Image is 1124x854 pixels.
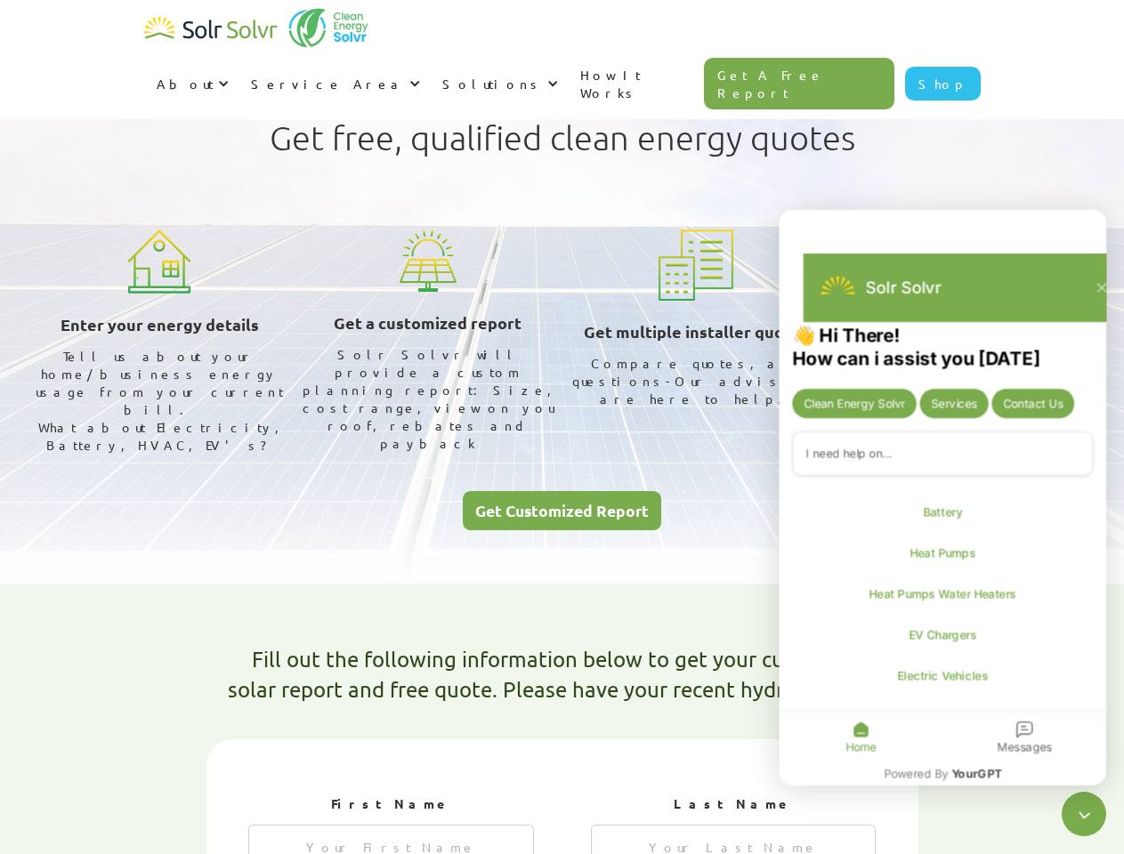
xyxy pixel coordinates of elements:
[475,503,649,519] div: Get Customized Report
[792,699,1093,734] a: Open link Photovoltaic Shingles
[430,57,568,110] div: Solutions
[144,57,239,110] div: About
[942,712,1106,762] div: Open Messages tab
[704,58,894,109] a: Get A Free Report
[792,536,1093,570] a: Open link Heat Pumps
[779,712,942,762] div: Open Home tab
[334,310,522,336] h3: Get a customized report
[61,311,259,338] h3: Enter your energy details
[951,767,1001,781] span: YourGPT
[570,354,824,407] div: Compare quotes, ask questions-Our advisors are here to help.
[33,347,287,454] div: Tell us about your home/business energy usage from your current bill. What about Electricity, Bat...
[991,389,1074,418] div: Send Contact Us
[920,389,989,418] div: Send Tell me more about your services
[228,644,897,704] h1: Fill out the following information below to get your customized solar report and free quote. Plea...
[239,57,430,110] div: Service Area
[442,75,543,93] div: Solutions
[792,324,1093,369] div: 👋 Hi There! How can i assist you [DATE]
[591,795,877,813] h2: Last Name
[270,118,855,157] h1: Get free, qualified clean energy quotes
[463,491,661,531] a: Get Customized Report
[884,766,1001,782] a: powered by YourGPT
[568,48,705,119] a: How It Works
[1062,792,1106,836] button: Close chatbot widget
[884,767,949,781] span: Powered By
[792,389,917,418] div: Send Tell me more about clean energy
[792,617,1093,652] a: Open link EV Chargers
[792,576,1093,611] a: Open link Heat Pumps Water Heaters
[866,276,942,299] div: Solr Solvr
[905,67,981,101] a: Shop
[584,318,809,345] h3: Get multiple installer quotes
[792,658,1093,693] a: Open link Electric Vehicles
[251,75,405,93] div: Service Area
[779,210,1106,786] div: Chatbot is open
[792,495,1093,530] a: Open link Battery
[845,738,877,754] div: Home
[997,738,1052,754] div: Messages
[248,795,534,813] h2: First Name
[817,266,860,309] img: 1702586718.png
[1087,272,1118,303] button: Close chatbot
[157,75,214,93] div: About
[301,345,555,452] div: Solr Solvr will provide a custom planning report: Size, cost range, view on you roof, rebates and...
